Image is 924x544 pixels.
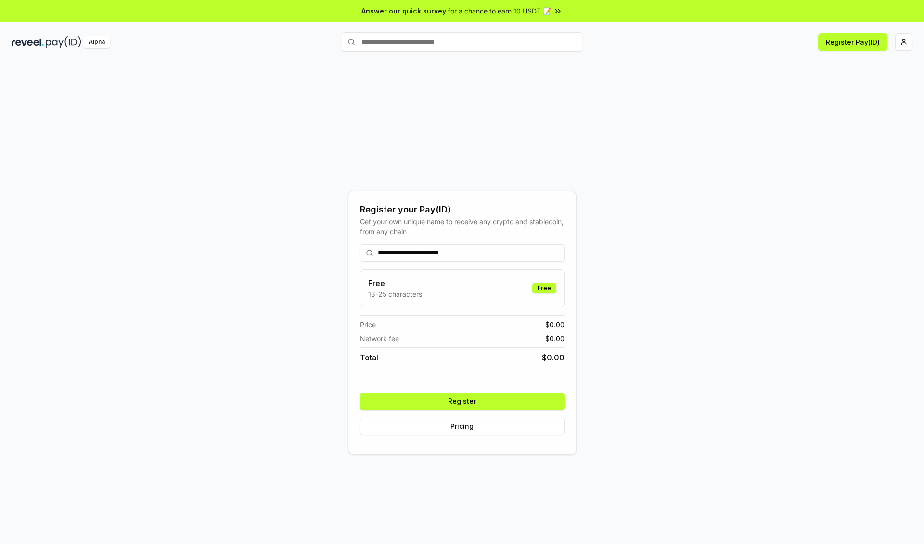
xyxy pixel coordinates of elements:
[542,352,565,363] span: $ 0.00
[360,319,376,330] span: Price
[545,333,565,344] span: $ 0.00
[361,6,446,16] span: Answer our quick survey
[360,352,378,363] span: Total
[360,393,565,410] button: Register
[360,418,565,435] button: Pricing
[368,289,422,299] p: 13-25 characters
[545,319,565,330] span: $ 0.00
[360,203,565,216] div: Register your Pay(ID)
[360,216,565,237] div: Get your own unique name to receive any crypto and stablecoin, from any chain
[532,283,556,293] div: Free
[12,36,44,48] img: reveel_dark
[818,33,887,51] button: Register Pay(ID)
[368,278,422,289] h3: Free
[46,36,81,48] img: pay_id
[360,333,399,344] span: Network fee
[83,36,110,48] div: Alpha
[448,6,551,16] span: for a chance to earn 10 USDT 📝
